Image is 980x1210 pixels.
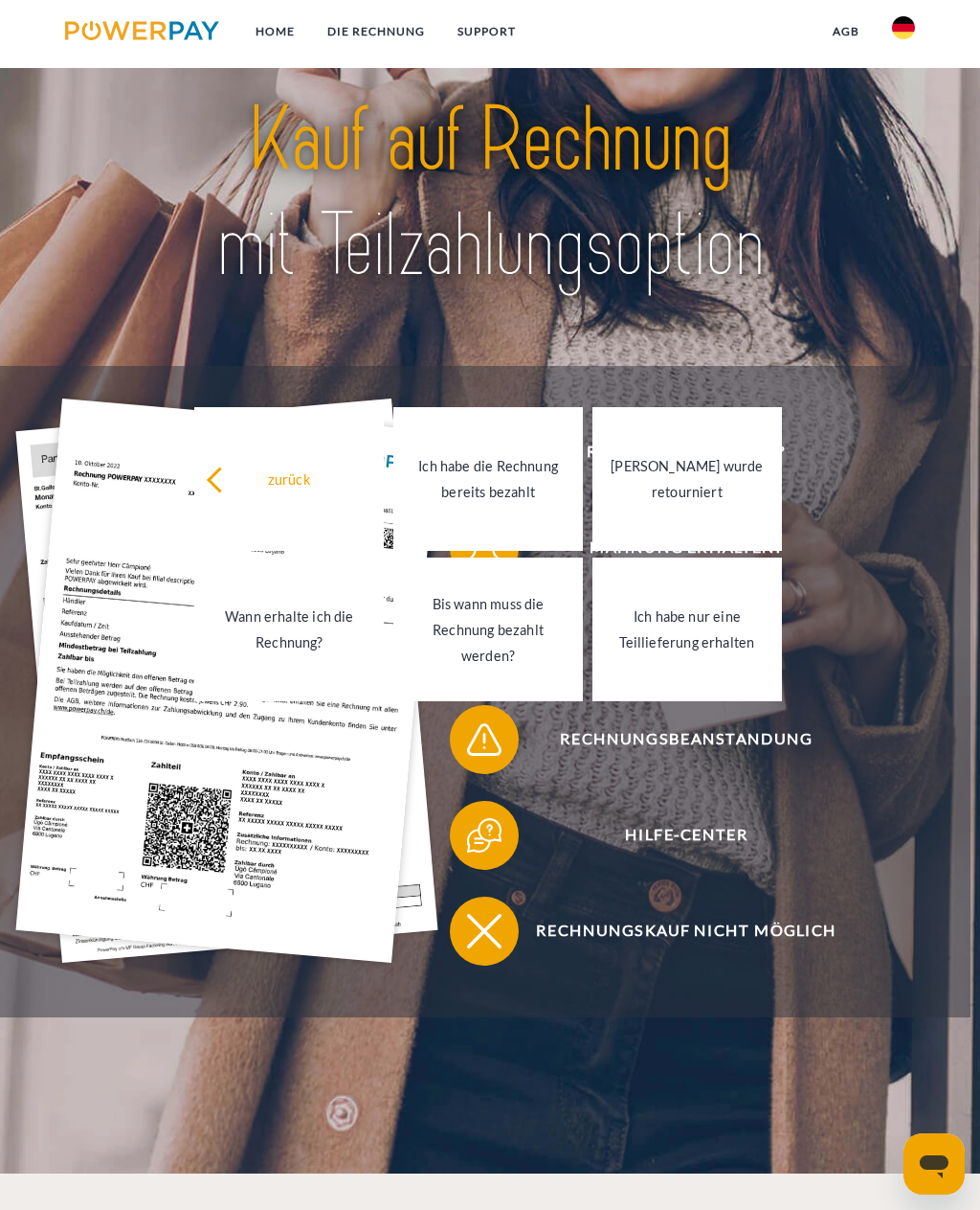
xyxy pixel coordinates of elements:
div: Ich habe die Rechnung bereits bezahlt [405,453,571,505]
img: qb_warning.svg [463,719,506,762]
img: logo-powerpay.svg [65,21,219,40]
div: zurück [206,467,372,492]
iframe: Schaltfläche zum Öffnen des Messaging-Fensters [903,1133,965,1195]
a: agb [816,14,876,49]
a: Rechnungskauf nicht möglich [425,893,923,970]
a: Home [239,14,311,49]
button: Hilfe-Center [450,801,898,870]
img: title-powerpay_de.svg [151,82,829,304]
img: qb_help.svg [463,814,506,857]
a: DIE RECHNUNG [311,14,441,49]
button: Rechnungsbeanstandung [450,705,898,774]
span: Rechnungskauf nicht möglich [476,897,898,966]
div: Bis wann muss die Rechnung bezahlt werden? [405,590,571,668]
a: Rechnungsbeanstandung [425,701,923,778]
img: qb_close.svg [463,910,506,953]
span: Rechnungsbeanstandung [476,705,898,774]
span: Hilfe-Center [476,801,898,870]
div: Ich habe nur eine Teillieferung erhalten [604,604,770,655]
div: [PERSON_NAME] wurde retourniert [604,453,770,505]
button: Rechnungskauf nicht möglich [450,897,898,966]
div: Wann erhalte ich die Rechnung? [206,604,372,655]
a: Hilfe-Center [425,797,923,874]
img: de [892,16,915,39]
a: SUPPORT [441,14,532,49]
